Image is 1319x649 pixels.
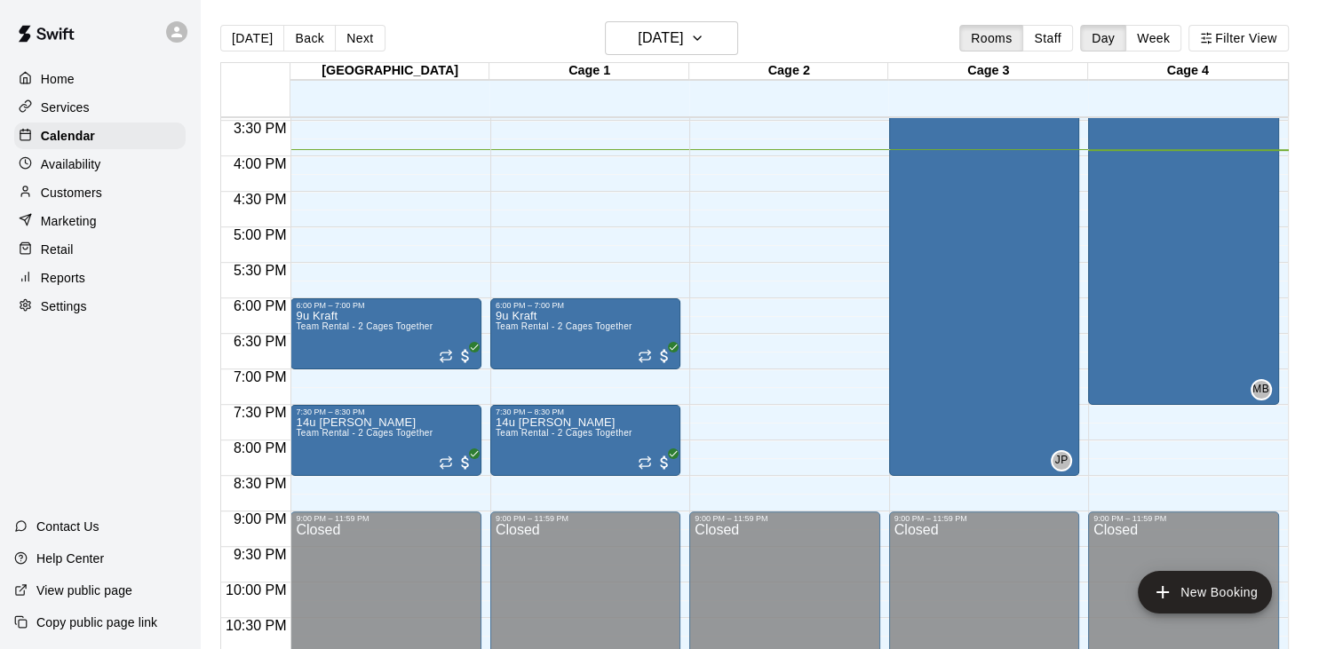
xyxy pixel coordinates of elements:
span: Mike Boyd [1258,379,1272,400]
span: 5:30 PM [229,263,291,278]
button: Filter View [1188,25,1288,51]
div: 3:00 PM – 8:30 PM: Cage Rental - Hitting Lane [889,85,1079,476]
button: Next [335,25,385,51]
button: Day [1080,25,1126,51]
div: Mike Boyd [1251,379,1272,400]
span: 8:00 PM [229,440,291,455]
div: 2:30 PM – 7:30 PM: Cage Rental - Hitting Lane [1088,50,1278,405]
p: Help Center [36,550,104,567]
span: 7:00 PM [229,369,291,384]
p: Home [41,70,75,88]
span: JP [1055,452,1069,470]
button: Week [1125,25,1181,51]
div: 9:00 PM – 11:59 PM [1093,514,1273,523]
a: Calendar [14,123,186,149]
a: Availability [14,151,186,178]
div: 7:30 PM – 8:30 PM [296,408,475,416]
span: Recurring event [638,455,652,470]
span: 9:00 PM [229,511,291,526]
p: View public page [36,582,132,599]
div: Cage 2 [689,63,889,80]
button: Back [283,25,336,51]
a: Retail [14,236,186,263]
a: Customers [14,179,186,206]
p: Copy public page link [36,613,157,631]
h6: [DATE] [638,26,683,51]
span: 6:30 PM [229,334,291,349]
button: Rooms [959,25,1023,51]
span: Justin Pannell [1058,450,1072,471]
span: Team Rental - 2 Cages Together [296,321,433,331]
span: Recurring event [439,455,453,470]
div: 9:00 PM – 11:59 PM [496,514,675,523]
a: Settings [14,293,186,320]
div: 6:00 PM – 7:00 PM: Team Rental - 2 Cages Together [290,298,481,369]
span: All customers have paid [457,454,474,471]
p: Services [41,99,90,116]
span: 8:30 PM [229,476,291,491]
div: 6:00 PM – 7:00 PM [296,301,475,310]
a: Reports [14,265,186,291]
p: Availability [41,155,101,173]
div: 7:30 PM – 8:30 PM [496,408,675,416]
span: All customers have paid [656,347,673,365]
div: Cage 1 [489,63,689,80]
span: MB [1252,381,1269,399]
p: Reports [41,269,85,287]
span: Team Rental - 2 Cages Together [496,428,632,438]
span: All customers have paid [656,454,673,471]
span: Team Rental - 2 Cages Together [496,321,632,331]
button: Staff [1022,25,1073,51]
span: 7:30 PM [229,405,291,420]
div: Cage 3 [888,63,1088,80]
div: 9:00 PM – 11:59 PM [695,514,874,523]
div: Justin Pannell [1051,450,1072,471]
span: 9:30 PM [229,547,291,562]
div: 6:00 PM – 7:00 PM [496,301,675,310]
p: Marketing [41,212,97,230]
a: Services [14,94,186,121]
span: 6:00 PM [229,298,291,313]
div: 7:30 PM – 8:30 PM: Team Rental - 2 Cages Together [290,405,481,476]
span: 10:30 PM [221,618,290,633]
button: add [1138,571,1272,613]
div: 6:00 PM – 7:00 PM: Team Rental - 2 Cages Together [490,298,680,369]
div: [GEOGRAPHIC_DATA] [290,63,490,80]
span: Recurring event [638,349,652,363]
a: Marketing [14,208,186,234]
p: Calendar [41,127,95,145]
p: Customers [41,184,102,202]
span: Team Rental - 2 Cages Together [296,428,433,438]
span: All customers have paid [457,347,474,365]
button: [DATE] [220,25,284,51]
div: 9:00 PM – 11:59 PM [894,514,1074,523]
p: Retail [41,241,74,258]
div: 7:30 PM – 8:30 PM: Team Rental - 2 Cages Together [490,405,680,476]
p: Contact Us [36,518,99,535]
span: 10:00 PM [221,582,290,598]
span: 4:00 PM [229,156,291,171]
span: 5:00 PM [229,227,291,242]
span: 4:30 PM [229,192,291,207]
span: Recurring event [439,349,453,363]
span: 3:30 PM [229,121,291,136]
a: Home [14,66,186,92]
button: [DATE] [605,21,738,55]
div: 9:00 PM – 11:59 PM [296,514,475,523]
p: Settings [41,297,87,315]
div: Cage 4 [1088,63,1288,80]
